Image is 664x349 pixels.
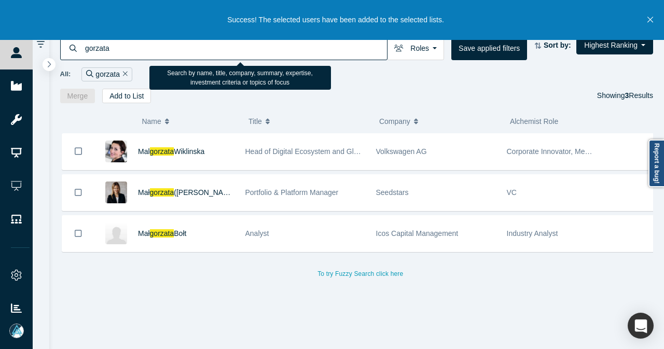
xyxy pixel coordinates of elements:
[142,110,238,132] button: Name
[142,110,161,132] span: Name
[105,222,127,244] img: Małgorzata Bołt's Profile Image
[648,139,664,187] a: Report a bug!
[376,229,459,238] span: Icos Capital Management
[376,188,409,197] span: Seedstars
[150,229,174,238] span: gorzata
[120,68,128,80] button: Remove Filter
[174,229,186,238] span: Bołt
[150,147,174,156] span: gorzata
[227,15,444,25] p: Success! The selected users have been added to the selected lists.
[625,91,629,100] strong: 3
[510,117,558,125] span: Alchemist Role
[248,110,262,132] span: Title
[9,324,24,338] img: Mia Scott's Account
[62,133,94,170] button: Bookmark
[138,147,204,156] a: MalgorzataWiklinska
[105,141,127,162] img: Malgorzata Wiklinska's Profile Image
[451,36,527,60] button: Save applied filters
[174,147,204,156] span: Wiklinska
[81,67,132,81] div: gorzata
[138,188,150,197] span: Mał
[576,36,653,54] button: Highest Ranking
[102,89,151,103] button: Add to List
[379,110,499,132] button: Company
[544,41,571,49] strong: Sort by:
[245,229,269,238] span: Analyst
[138,147,150,156] span: Mal
[597,89,653,103] div: Showing
[376,147,427,156] span: Volkswagen AG
[62,175,94,211] button: Bookmark
[245,147,422,156] span: Head of Digital Ecosystem and Global Innovation Hubs
[138,229,150,238] span: Mał
[62,216,94,252] button: Bookmark
[507,229,558,238] span: Industry Analyst
[245,188,339,197] span: Portfolio & Platform Manager
[248,110,368,132] button: Title
[138,188,236,197] a: Małgorzata([PERSON_NAME]
[507,188,517,197] span: VC
[60,69,71,79] span: All:
[150,188,174,197] span: gorzata
[387,36,444,60] button: Roles
[310,267,410,281] button: To try Fuzzy Search click here
[138,229,186,238] a: MałgorzataBołt
[507,147,598,156] span: Corporate Innovator, Mentor
[105,182,127,203] img: Małgorzata (Mal) Filipowska's Profile Image
[625,91,653,100] span: Results
[174,188,236,197] span: ([PERSON_NAME]
[379,110,410,132] span: Company
[84,36,387,60] input: Search by name, title, company, summary, expertise, investment criteria or topics of focus
[60,89,95,103] button: Merge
